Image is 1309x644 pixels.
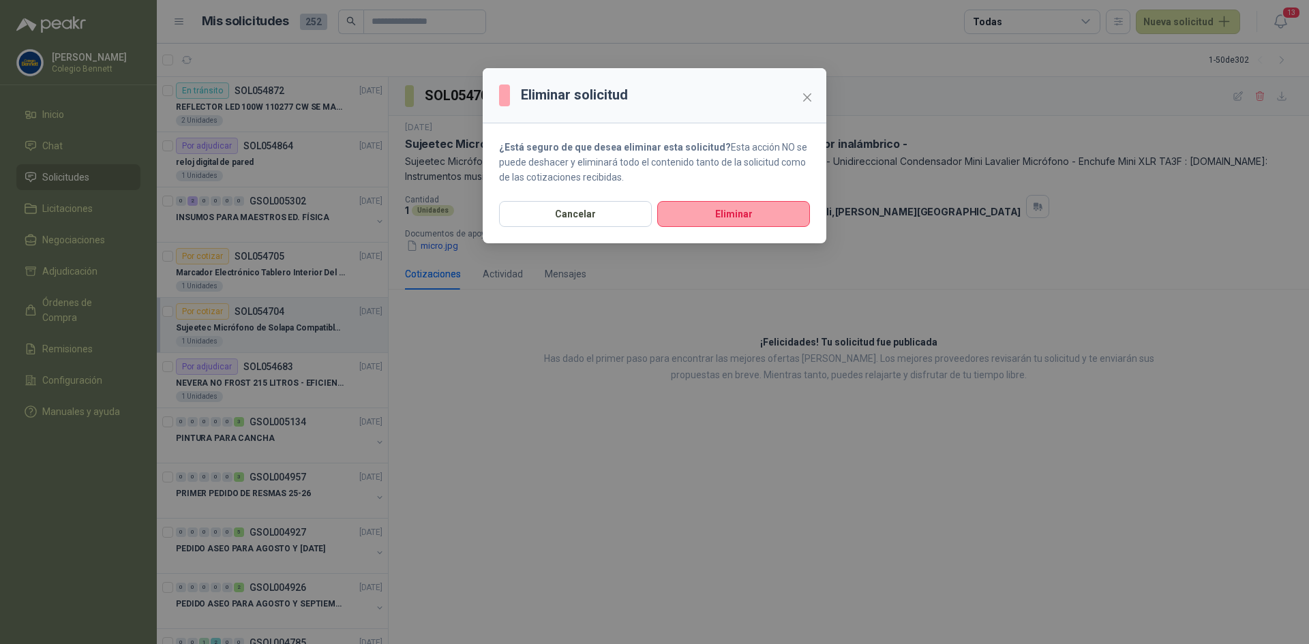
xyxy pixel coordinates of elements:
[802,92,813,103] span: close
[657,201,810,227] button: Eliminar
[499,142,731,153] strong: ¿Está seguro de que desea eliminar esta solicitud?
[499,140,810,185] p: Esta acción NO se puede deshacer y eliminará todo el contenido tanto de la solicitud como de las ...
[521,85,628,106] h3: Eliminar solicitud
[796,87,818,108] button: Close
[499,201,652,227] button: Cancelar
